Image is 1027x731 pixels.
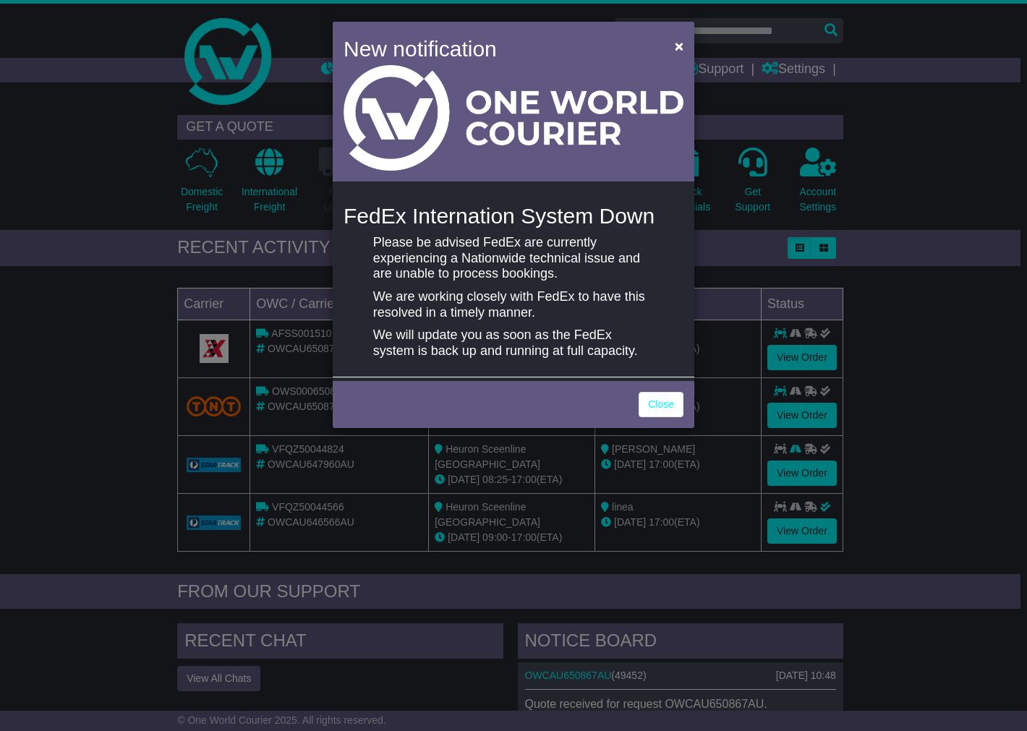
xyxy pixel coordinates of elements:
img: Light [344,65,683,171]
button: Close [668,31,691,61]
p: We are working closely with FedEx to have this resolved in a timely manner. [373,289,654,320]
a: Close [639,392,683,417]
span: × [675,38,683,54]
h4: FedEx Internation System Down [344,204,683,228]
h4: New notification [344,33,654,65]
p: Please be advised FedEx are currently experiencing a Nationwide technical issue and are unable to... [373,235,654,282]
p: We will update you as soon as the FedEx system is back up and running at full capacity. [373,328,654,359]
